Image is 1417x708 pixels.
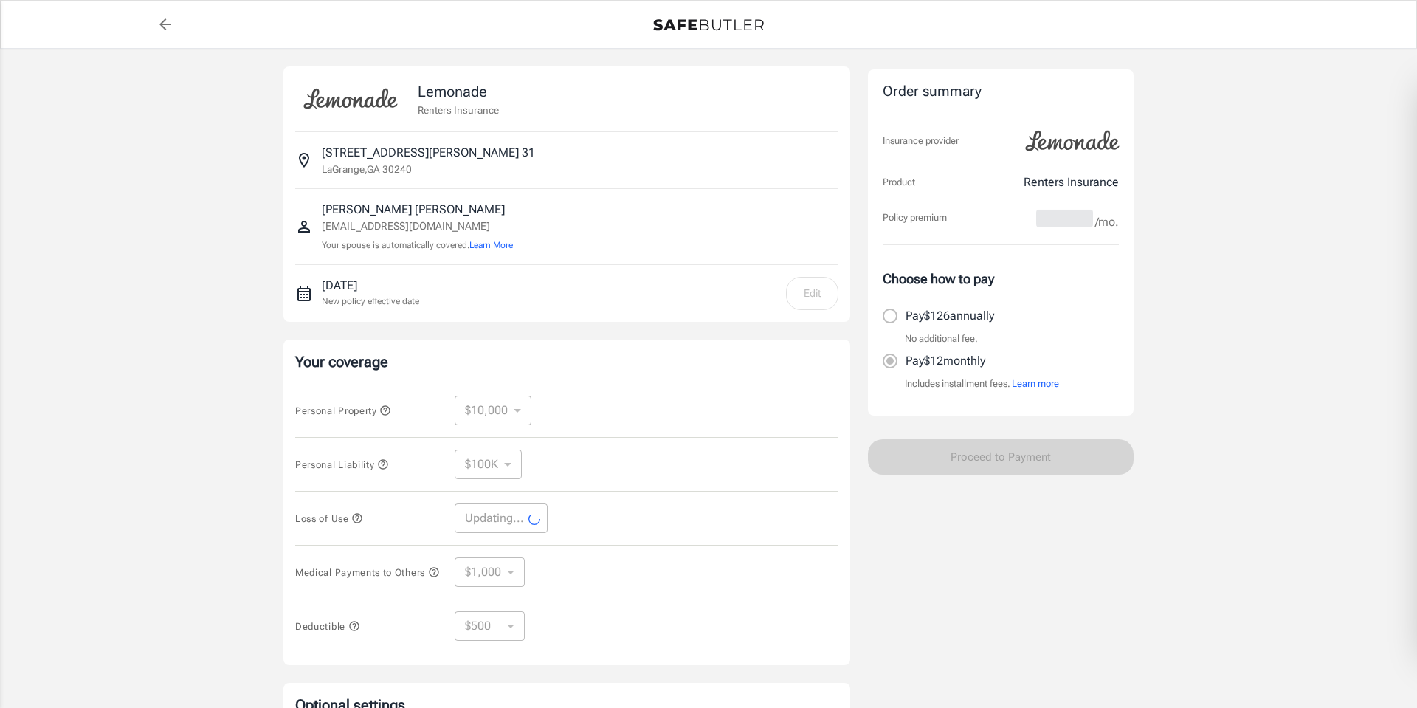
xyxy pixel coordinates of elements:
[295,509,363,527] button: Loss of Use
[905,331,978,346] p: No additional fee.
[322,277,419,295] p: [DATE]
[295,621,360,632] span: Deductible
[322,201,513,219] p: [PERSON_NAME] [PERSON_NAME]
[151,10,180,39] a: back to quotes
[322,144,535,162] p: [STREET_ADDRESS][PERSON_NAME] 31
[295,567,440,578] span: Medical Payments to Others
[295,513,363,524] span: Loss of Use
[322,238,513,252] p: Your spouse is automatically covered.
[295,78,406,120] img: Lemonade
[883,269,1119,289] p: Choose how to pay
[295,351,838,372] p: Your coverage
[906,352,985,370] p: Pay $12 monthly
[322,219,513,234] p: [EMAIL_ADDRESS][DOMAIN_NAME]
[883,210,947,225] p: Policy premium
[295,151,313,169] svg: Insured address
[295,218,313,236] svg: Insured person
[295,456,389,473] button: Personal Liability
[322,295,419,308] p: New policy effective date
[418,80,499,103] p: Lemonade
[1017,120,1128,162] img: Lemonade
[653,19,764,31] img: Back to quotes
[469,238,513,252] button: Learn More
[295,402,391,419] button: Personal Property
[295,617,360,635] button: Deductible
[883,175,915,190] p: Product
[1012,377,1059,391] button: Learn more
[295,563,440,581] button: Medical Payments to Others
[418,103,499,117] p: Renters Insurance
[1095,212,1119,233] span: /mo.
[295,405,391,416] span: Personal Property
[295,285,313,303] svg: New policy start date
[883,134,959,148] p: Insurance provider
[1024,173,1119,191] p: Renters Insurance
[905,377,1059,391] p: Includes installment fees.
[295,459,389,470] span: Personal Liability
[322,162,412,176] p: LaGrange , GA 30240
[883,81,1119,103] div: Order summary
[906,307,994,325] p: Pay $126 annually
